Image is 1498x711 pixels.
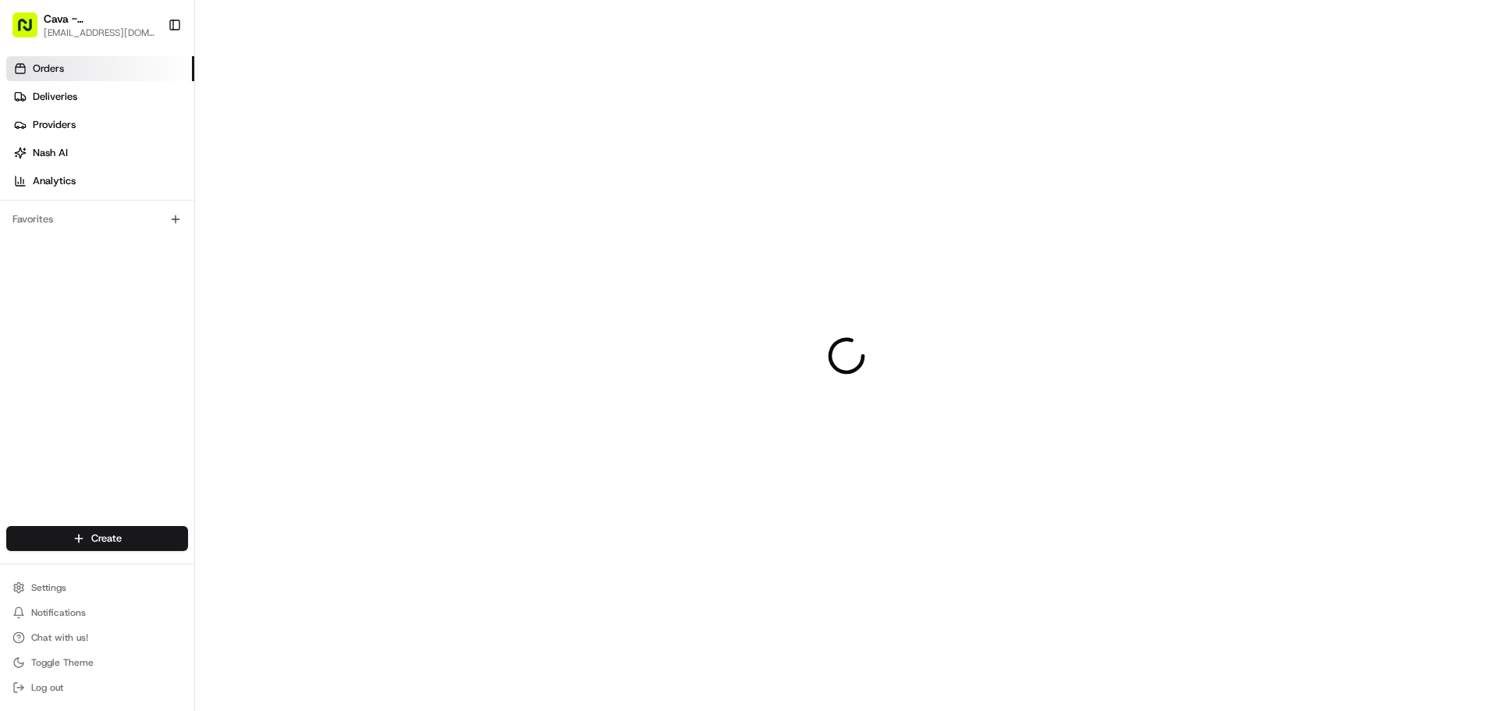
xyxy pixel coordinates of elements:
a: 📗Knowledge Base [9,300,126,329]
span: Orders [33,62,64,76]
a: 💻API Documentation [126,300,257,329]
div: We're available if you need us! [70,165,215,177]
button: Settings [6,577,188,599]
button: [EMAIL_ADDRESS][DOMAIN_NAME] [44,27,155,39]
button: Log out [6,677,188,699]
button: Cava - [GEOGRAPHIC_DATA] [44,11,155,27]
p: Welcome 👋 [16,62,284,87]
a: Analytics [6,169,194,194]
span: Toggle Theme [31,656,94,669]
div: Past conversations [16,203,105,215]
button: Notifications [6,602,188,624]
div: Start new chat [70,149,256,165]
span: Chat with us! [31,631,88,644]
div: 💻 [132,308,144,321]
span: Analytics [33,174,76,188]
span: Deliveries [33,90,77,104]
a: Providers [6,112,194,137]
img: 1736555255976-a54dd68f-1ca7-489b-9aae-adbdc363a1c4 [16,149,44,177]
span: Pylon [155,345,189,357]
button: Cava - [GEOGRAPHIC_DATA][EMAIL_ADDRESS][DOMAIN_NAME] [6,6,162,44]
span: • [169,242,175,254]
a: Nash AI [6,140,194,165]
a: Deliveries [6,84,194,109]
a: Orders [6,56,194,81]
span: Nash AI [33,146,68,160]
img: Wisdom Oko [16,227,41,258]
span: API Documentation [147,307,250,322]
span: Settings [31,581,66,594]
span: Wisdom [PERSON_NAME] [48,242,166,254]
span: Knowledge Base [31,307,119,322]
img: 1736555255976-a54dd68f-1ca7-489b-9aae-adbdc363a1c4 [31,243,44,255]
div: 📗 [16,308,28,321]
button: Create [6,526,188,551]
span: Log out [31,681,63,694]
button: Start new chat [265,154,284,172]
input: Clear [41,101,257,117]
button: See all [242,200,284,219]
img: 8571987876998_91fb9ceb93ad5c398215_72.jpg [33,149,61,177]
button: Toggle Theme [6,652,188,674]
div: Favorites [6,207,188,232]
span: Providers [33,118,76,132]
button: Chat with us! [6,627,188,649]
span: [DATE] [178,242,210,254]
span: Create [91,531,122,546]
span: Notifications [31,606,86,619]
a: Powered byPylon [110,344,189,357]
img: Nash [16,16,47,47]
